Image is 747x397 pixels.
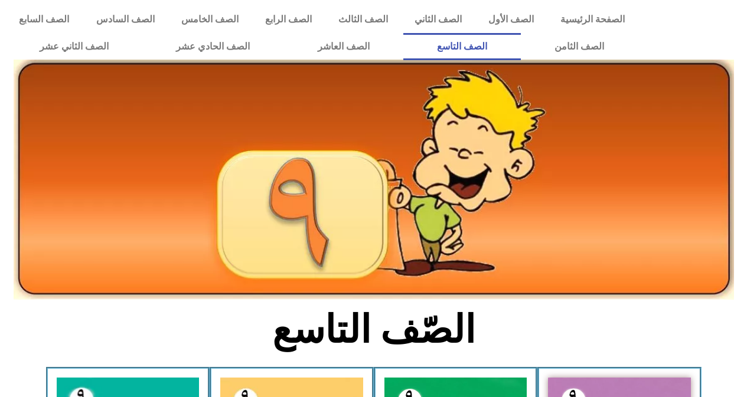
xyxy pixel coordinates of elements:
a: الصف التاسع [403,33,521,60]
a: الصفحة الرئيسية [547,6,638,33]
a: الصف العاشر [284,33,403,60]
a: الصف الأول [475,6,547,33]
a: الصف السابع [6,6,83,33]
h2: الصّف التاسع [178,307,569,353]
a: الصف الثاني [401,6,475,33]
a: الصف الرابع [252,6,325,33]
a: الصف الثامن [521,33,638,60]
a: الصف الحادي عشر [142,33,283,60]
a: الصف السادس [83,6,168,33]
a: الصف الخامس [168,6,252,33]
a: الصف الثالث [325,6,401,33]
a: الصف الثاني عشر [6,33,142,60]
